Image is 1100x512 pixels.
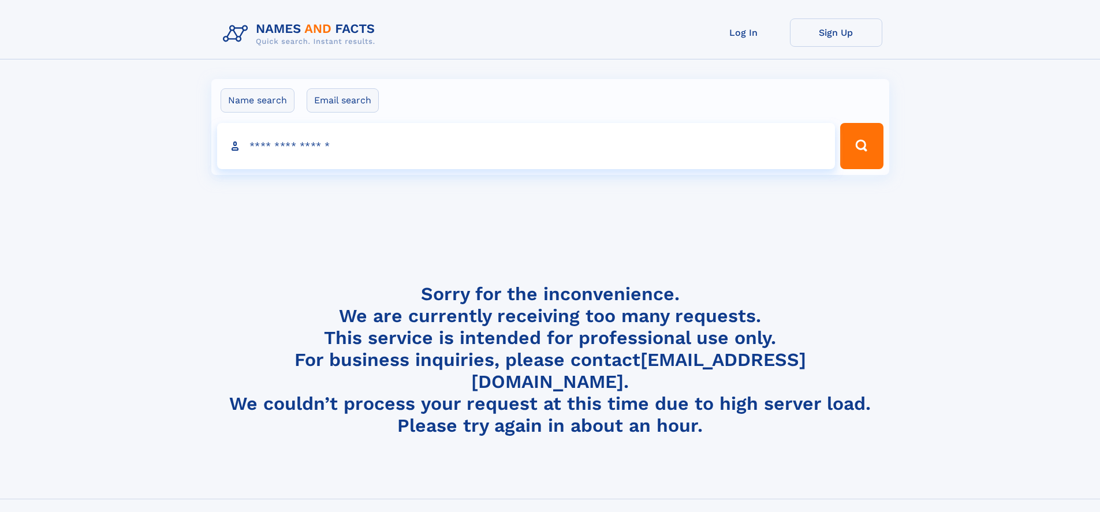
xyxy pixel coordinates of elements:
[698,18,790,47] a: Log In
[218,18,385,50] img: Logo Names and Facts
[307,88,379,113] label: Email search
[790,18,882,47] a: Sign Up
[840,123,883,169] button: Search Button
[221,88,294,113] label: Name search
[218,283,882,437] h4: Sorry for the inconvenience. We are currently receiving too many requests. This service is intend...
[217,123,836,169] input: search input
[471,349,806,393] a: [EMAIL_ADDRESS][DOMAIN_NAME]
